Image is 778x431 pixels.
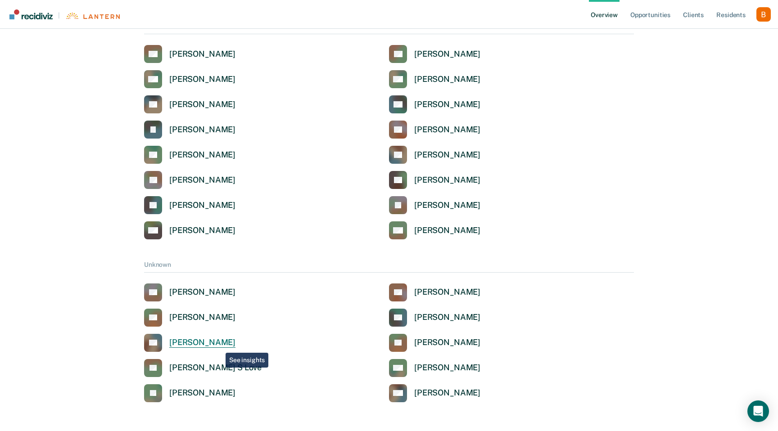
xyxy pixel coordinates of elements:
div: [PERSON_NAME] [169,74,235,85]
a: [PERSON_NAME] [144,146,235,164]
a: [PERSON_NAME] [389,70,480,88]
span: | [53,12,65,19]
a: [PERSON_NAME] [389,221,480,239]
a: [PERSON_NAME] [389,45,480,63]
a: [PERSON_NAME] [144,334,235,352]
div: [PERSON_NAME] [414,363,480,373]
div: [PERSON_NAME] [169,287,235,297]
div: [PERSON_NAME] [169,99,235,110]
div: [PERSON_NAME] [414,49,480,59]
div: [PERSON_NAME] S Love [169,363,262,373]
a: [PERSON_NAME] [144,121,235,139]
div: [PERSON_NAME] [414,312,480,323]
a: [PERSON_NAME] [389,309,480,327]
div: [PERSON_NAME] [169,150,235,160]
a: [PERSON_NAME] [389,121,480,139]
a: [PERSON_NAME] [389,171,480,189]
a: [PERSON_NAME] [389,146,480,164]
div: [PERSON_NAME] [414,287,480,297]
div: [PERSON_NAME] [414,388,480,398]
a: [PERSON_NAME] [389,95,480,113]
a: [PERSON_NAME] S Love [144,359,262,377]
div: [PERSON_NAME] [414,150,480,160]
div: [PERSON_NAME] [414,200,480,211]
div: [PERSON_NAME] [169,125,235,135]
img: Lantern [65,13,120,19]
div: [PERSON_NAME] [414,99,480,110]
a: [PERSON_NAME] [144,45,235,63]
div: Unknown [144,261,634,273]
a: [PERSON_NAME] [144,309,235,327]
a: [PERSON_NAME] [144,196,235,214]
div: Open Intercom Messenger [747,400,769,422]
a: [PERSON_NAME] [144,384,235,402]
div: [PERSON_NAME] [169,225,235,236]
a: [PERSON_NAME] [144,70,235,88]
div: [PERSON_NAME] [414,175,480,185]
div: [PERSON_NAME] [414,337,480,348]
div: [PERSON_NAME] [169,175,235,185]
a: [PERSON_NAME] [144,95,235,113]
a: [PERSON_NAME] [389,359,480,377]
div: [PERSON_NAME] [169,337,235,348]
a: [PERSON_NAME] [389,384,480,402]
a: [PERSON_NAME] [144,221,235,239]
img: Recidiviz [9,9,53,19]
a: [PERSON_NAME] [389,283,480,301]
div: [PERSON_NAME] [169,388,235,398]
button: Profile dropdown button [756,7,771,22]
div: [PERSON_NAME] [169,312,235,323]
div: [PERSON_NAME] [169,200,235,211]
div: [PERSON_NAME] [169,49,235,59]
div: [PERSON_NAME] [414,125,480,135]
a: [PERSON_NAME] [144,283,235,301]
div: [PERSON_NAME] [414,74,480,85]
div: [PERSON_NAME] [414,225,480,236]
a: [PERSON_NAME] [389,334,480,352]
a: [PERSON_NAME] [389,196,480,214]
a: [PERSON_NAME] [144,171,235,189]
